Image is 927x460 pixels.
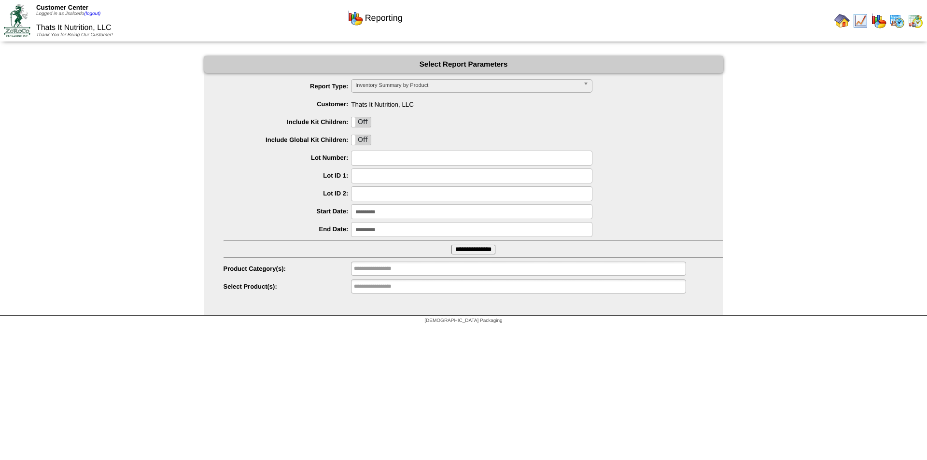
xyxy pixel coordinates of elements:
[224,100,351,108] label: Customer:
[224,225,351,233] label: End Date:
[871,13,886,28] img: graph.gif
[36,24,112,32] span: Thats It Nutrition, LLC
[84,11,100,16] a: (logout)
[224,118,351,125] label: Include Kit Children:
[36,4,88,11] span: Customer Center
[889,13,905,28] img: calendarprod.gif
[224,97,723,108] span: Thats It Nutrition, LLC
[351,117,371,127] div: OnOff
[224,172,351,179] label: Lot ID 1:
[36,32,113,38] span: Thank You for Being Our Customer!
[224,83,351,90] label: Report Type:
[224,136,351,143] label: Include Global Kit Children:
[224,283,351,290] label: Select Product(s):
[424,318,502,323] span: [DEMOGRAPHIC_DATA] Packaging
[4,4,30,37] img: ZoRoCo_Logo(Green%26Foil)%20jpg.webp
[351,135,371,145] label: Off
[355,80,579,91] span: Inventory Summary by Product
[853,13,868,28] img: line_graph.gif
[365,13,403,23] span: Reporting
[351,117,371,127] label: Off
[224,190,351,197] label: Lot ID 2:
[36,11,100,16] span: Logged in as Jsalcedo
[204,56,723,73] div: Select Report Parameters
[351,135,371,145] div: OnOff
[224,265,351,272] label: Product Category(s):
[224,208,351,215] label: Start Date:
[908,13,923,28] img: calendarinout.gif
[348,10,363,26] img: graph.gif
[224,154,351,161] label: Lot Number:
[834,13,850,28] img: home.gif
